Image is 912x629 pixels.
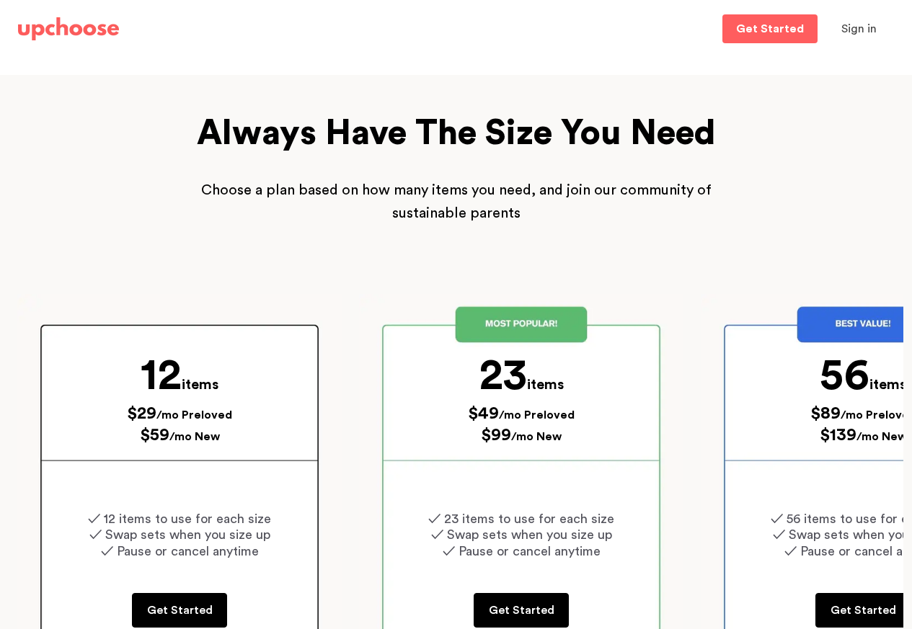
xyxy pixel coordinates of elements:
a: Get Started [815,593,911,628]
span: items [182,378,218,392]
span: ✓ 23 items to use for each size [428,512,614,525]
a: Get Started [132,593,227,628]
span: 23 [479,354,527,397]
span: /mo New [856,431,907,442]
span: /mo New [169,431,220,442]
p: Get Started [147,602,213,619]
p: Get Started [736,23,804,35]
span: 12 [141,354,182,397]
a: Get Started [722,14,818,43]
span: $49 [468,405,499,422]
span: items [869,378,906,392]
span: ✓ Swap sets when you size up [89,528,270,541]
span: ✓ Pause or cancel anytime [101,545,259,558]
span: /mo Preloved [499,409,575,421]
button: Sign in [823,14,895,43]
span: Choose a plan based on how many items you need, and join our community of sustainable parents [201,183,712,220]
span: $139 [820,427,856,444]
img: UpChoose [18,17,119,40]
span: ✓ Pause or cancel anytime [443,545,601,558]
span: $89 [810,405,841,422]
span: Always Have The Size You Need [197,116,716,151]
a: Get Started [474,593,569,628]
a: UpChoose [18,14,119,44]
span: $29 [127,405,156,422]
span: ✓ Swap sets when you size up [431,528,612,541]
span: $99 [481,427,511,444]
span: $59 [140,427,169,444]
span: Sign in [841,23,877,35]
span: ✓ 12 items to use for each size [88,512,271,525]
p: Get Started [489,602,554,619]
span: 56 [820,354,869,397]
span: items [527,378,564,392]
span: /mo Preloved [156,409,232,421]
p: Get Started [831,602,896,619]
span: /mo New [511,431,562,442]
